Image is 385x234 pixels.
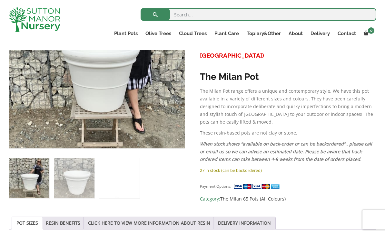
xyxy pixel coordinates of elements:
[200,166,376,174] p: 27 in stock (can be backordered)
[141,8,376,21] input: Search...
[9,158,49,198] img: The Milan Pot 65 Colour Snow White
[334,29,360,38] a: Contact
[218,217,271,229] a: DELIVERY INFORMATION
[175,29,211,38] a: Cloud Trees
[200,129,376,137] p: These resin-based pots are not clay or stone.
[99,158,140,198] img: The Milan Pot 65 Colour Snow White - Image 3
[9,6,60,32] img: logo
[285,29,307,38] a: About
[200,71,259,82] strong: The Milan Pot
[200,184,231,189] small: Payment Options:
[200,195,376,203] span: Category:
[368,27,374,34] span: 0
[16,217,38,229] a: POT SIZES
[211,29,243,38] a: Plant Care
[200,141,372,162] em: When stock shows “available on back-order or can be backordered” , please call or email us so we ...
[220,196,286,202] a: The Milan 65 Pots (All Colours)
[110,29,142,38] a: Plant Pots
[200,87,376,126] p: The Milan Pot range offers a unique and contemporary style. We have this pot available in a varie...
[54,158,94,198] img: The Milan Pot 65 Colour Snow White - Image 2
[88,217,210,229] a: CLICK HERE TO VIEW MORE INFORMATION ABOUT RESIN
[360,29,376,38] a: 0
[243,29,285,38] a: Topiary&Other
[142,29,175,38] a: Olive Trees
[307,29,334,38] a: Delivery
[233,183,282,190] img: payment supported
[46,217,80,229] a: RESIN BENEFITS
